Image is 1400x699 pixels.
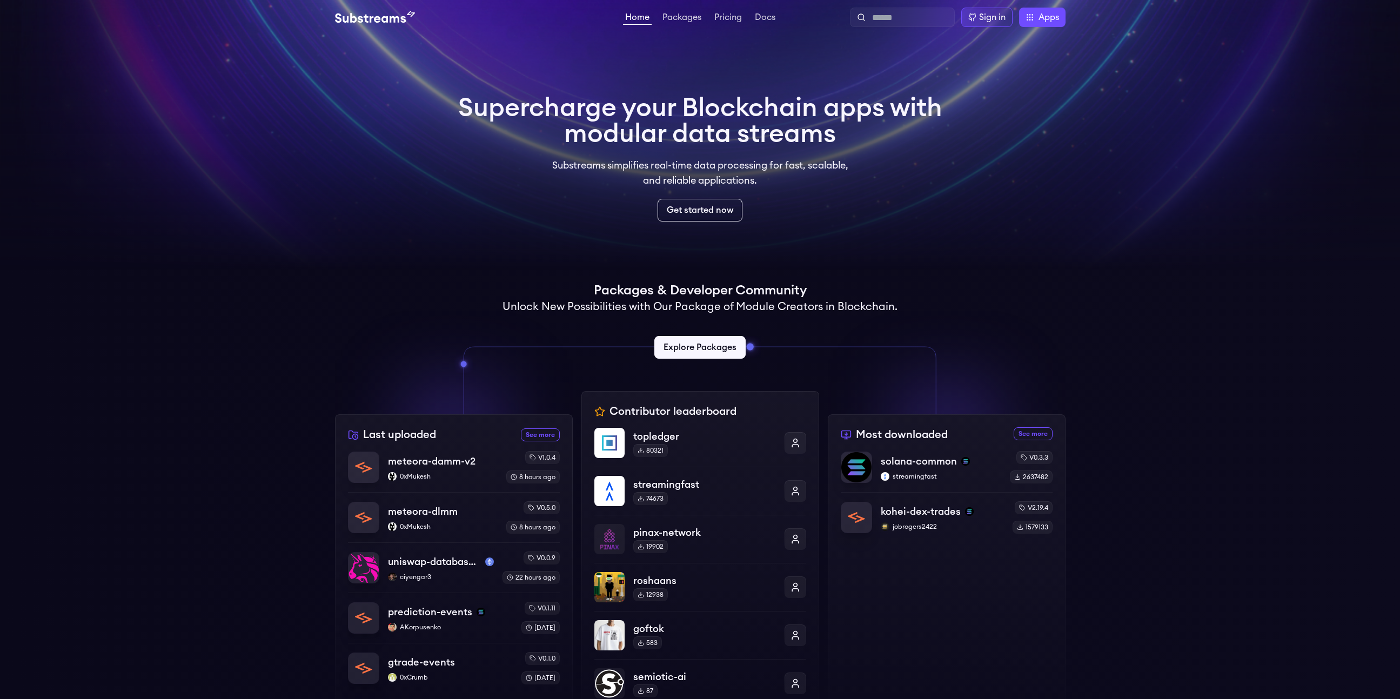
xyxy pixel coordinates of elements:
[1013,521,1053,534] div: 1579133
[525,652,560,665] div: v0.1.0
[633,477,776,492] p: streamingfast
[348,492,560,542] a: meteora-dlmmmeteora-dlmm0xMukesh0xMukeshv0.5.08 hours ago
[594,611,806,659] a: goftokgoftok583
[594,282,807,299] h1: Packages & Developer Community
[458,95,942,147] h1: Supercharge your Blockchain apps with modular data streams
[348,451,560,492] a: meteora-damm-v2meteora-damm-v20xMukesh0xMukeshv1.0.48 hours ago
[524,501,560,514] div: v0.5.0
[388,472,397,481] img: 0xMukesh
[388,472,498,481] p: 0xMukesh
[753,13,778,24] a: Docs
[594,428,806,467] a: topledgertopledger80321
[348,542,560,593] a: uniswap-database-changes-mainnetuniswap-database-changes-mainnetmainnetciyengar3ciyengar3v0.0.922...
[477,608,485,616] img: solana
[388,504,458,519] p: meteora-dlmm
[388,522,397,531] img: 0xMukesh
[841,452,872,482] img: solana-common
[388,604,472,620] p: prediction-events
[841,492,1053,534] a: kohei-dex-tradeskohei-dex-tradessolanajobrogers2422jobrogers2422v2.19.41579133
[521,428,560,441] a: See more recently uploaded packages
[594,515,806,563] a: pinax-networkpinax-network19902
[1039,11,1059,24] span: Apps
[594,428,625,458] img: topledger
[349,553,379,583] img: uniswap-database-changes-mainnet
[388,554,481,569] p: uniswap-database-changes-mainnet
[594,563,806,611] a: roshaansroshaans12938
[623,13,652,25] a: Home
[503,571,560,584] div: 22 hours ago
[633,444,668,457] div: 80321
[1016,451,1053,464] div: v0.3.3
[348,643,560,684] a: gtrade-eventsgtrade-events0xCrumb0xCrumbv0.1.0[DATE]
[594,467,806,515] a: streamingfaststreamingfast74673
[388,623,513,631] p: AKorpusenko
[525,602,560,615] div: v0.1.11
[712,13,744,24] a: Pricing
[633,540,668,553] div: 19902
[388,673,513,682] p: 0xCrumb
[521,621,560,634] div: [DATE]
[594,476,625,506] img: streamingfast
[594,572,625,602] img: roshaans
[388,655,455,670] p: gtrade-events
[503,299,897,314] h2: Unlock New Possibilities with Our Package of Module Creators in Blockchain.
[633,429,776,444] p: topledger
[633,636,662,649] div: 583
[881,504,961,519] p: kohei-dex-trades
[633,669,776,684] p: semiotic-ai
[633,621,776,636] p: goftok
[881,522,889,531] img: jobrogers2422
[660,13,704,24] a: Packages
[979,11,1006,24] div: Sign in
[349,502,379,533] img: meteora-dlmm
[965,507,974,516] img: solana
[961,8,1013,27] a: Sign in
[388,522,498,531] p: 0xMukesh
[633,525,776,540] p: pinax-network
[485,557,494,566] img: mainnet
[349,653,379,683] img: gtrade-events
[388,573,397,581] img: ciyengar3
[388,623,397,631] img: AKorpusenko
[654,336,746,359] a: Explore Packages
[525,451,560,464] div: v1.0.4
[524,552,560,564] div: v0.0.9
[633,573,776,588] p: roshaans
[881,472,889,481] img: streamingfast
[335,11,415,24] img: Substream's logo
[633,684,658,697] div: 87
[521,671,560,684] div: [DATE]
[881,454,957,469] p: solana-common
[594,620,625,650] img: goftok
[658,199,742,221] a: Get started now
[881,472,1001,481] p: streamingfast
[348,593,560,643] a: prediction-eventsprediction-eventssolanaAKorpusenkoAKorpusenkov0.1.11[DATE]
[633,588,668,601] div: 12938
[961,457,970,466] img: solana
[881,522,1004,531] p: jobrogers2422
[1015,501,1053,514] div: v2.19.4
[388,573,494,581] p: ciyengar3
[388,673,397,682] img: 0xCrumb
[594,524,625,554] img: pinax-network
[594,668,625,698] img: semiotic-ai
[349,603,379,633] img: prediction-events
[545,158,856,188] p: Substreams simplifies real-time data processing for fast, scalable, and reliable applications.
[349,452,379,482] img: meteora-damm-v2
[1010,471,1053,483] div: 2637482
[841,502,872,533] img: kohei-dex-trades
[388,454,475,469] p: meteora-damm-v2
[633,492,668,505] div: 74673
[506,471,560,483] div: 8 hours ago
[1014,427,1053,440] a: See more most downloaded packages
[506,521,560,534] div: 8 hours ago
[841,451,1053,492] a: solana-commonsolana-commonsolanastreamingfaststreamingfastv0.3.32637482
